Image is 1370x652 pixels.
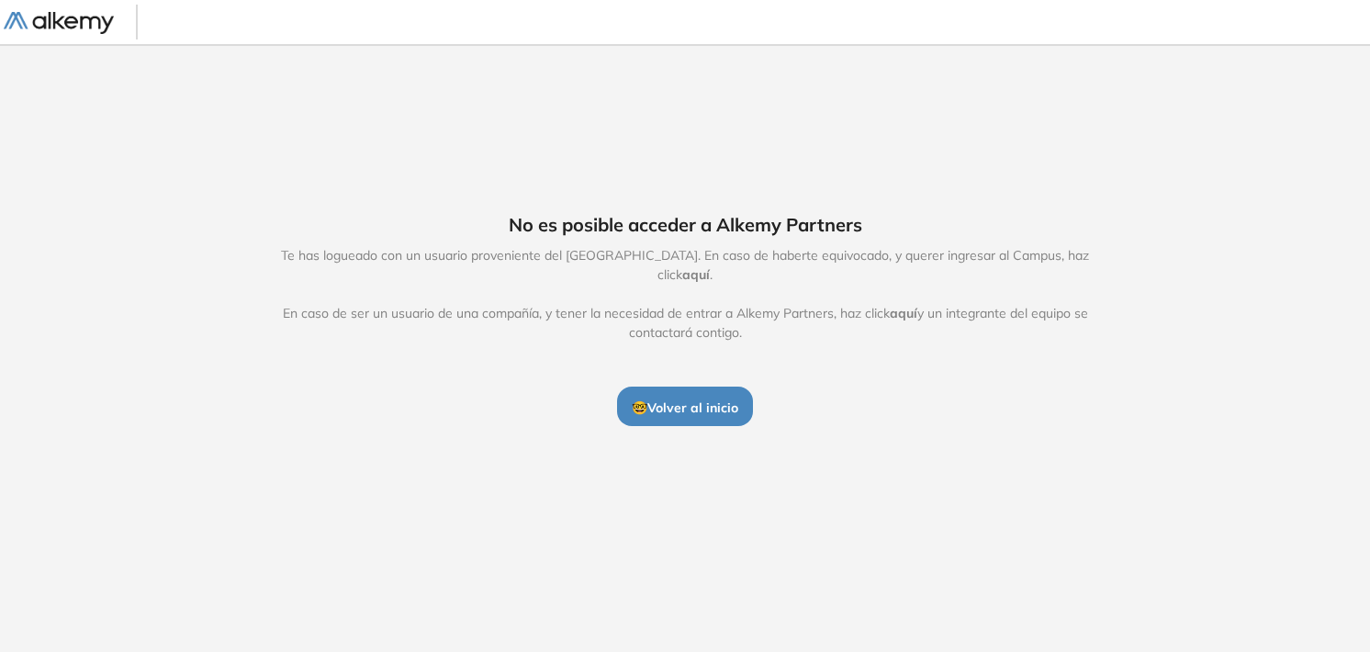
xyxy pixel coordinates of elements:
[617,387,753,425] button: 🤓Volver al inicio
[682,266,710,283] span: aquí
[262,246,1108,343] span: Te has logueado con un usuario proveniente del [GEOGRAPHIC_DATA]. En caso de haberte equivocado, ...
[632,399,738,416] span: 🤓 Volver al inicio
[4,12,114,35] img: Logo
[890,305,917,321] span: aquí
[509,211,862,239] span: No es posible acceder a Alkemy Partners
